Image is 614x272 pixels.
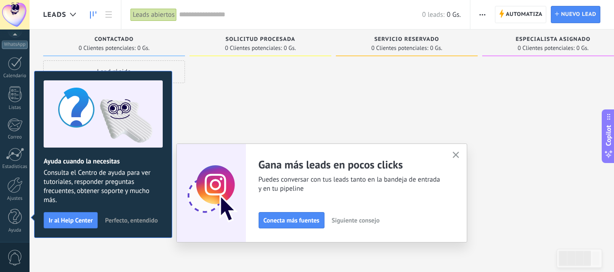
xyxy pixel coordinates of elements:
span: Consulta el Centro de ayuda para ver tutoriales, responder preguntas frecuentes, obtener soporte ... [44,168,163,205]
span: 0 Gs. [576,45,589,51]
button: Perfecto, entendido [101,213,162,227]
button: Ir al Help Center [44,212,98,228]
span: 0 Clientes potenciales: [79,45,135,51]
span: Conecta más fuentes [264,217,319,223]
span: Copilot [604,125,613,146]
button: Siguiente consejo [328,213,384,227]
div: Lead rápido [43,60,185,83]
span: 0 Clientes potenciales: [371,45,428,51]
span: Especialista asignado [516,36,590,43]
h2: Ayuda cuando la necesitas [44,157,163,166]
div: Calendario [2,73,28,79]
div: Ayuda [2,227,28,233]
span: 0 Gs. [430,45,442,51]
span: Siguiente consejo [332,217,379,223]
span: Leads [43,10,66,19]
div: Ajustes [2,196,28,202]
span: Contactado [95,36,134,43]
a: Automatiza [495,6,547,23]
span: Ir al Help Center [49,217,93,223]
span: 0 Gs. [137,45,150,51]
span: Servicio reservado [374,36,439,43]
a: Nuevo lead [551,6,600,23]
span: Puedes conversar con tus leads tanto en la bandeja de entrada y en tu pipeline [259,175,441,193]
span: Perfecto, entendido [105,217,158,223]
div: WhatsApp [2,40,28,49]
div: Listas [2,105,28,111]
div: Contactado [48,36,180,44]
span: 0 Gs. [284,45,296,51]
span: Solicitud procesada [225,36,295,43]
span: Automatiza [506,6,543,23]
div: Solicitud procesada [194,36,327,44]
a: Leads [85,6,101,24]
span: Nuevo lead [561,6,596,23]
span: 0 leads: [422,10,444,19]
div: Estadísticas [2,164,28,170]
div: Leads abiertos [130,8,177,21]
a: Lista [101,6,116,24]
button: Conecta más fuentes [259,212,324,228]
h2: Gana más leads en pocos clicks [259,158,441,172]
span: 0 Clientes potenciales: [225,45,282,51]
span: 0 Gs. [447,10,461,19]
div: Correo [2,134,28,140]
span: 0 Clientes potenciales: [518,45,574,51]
button: Más [476,6,489,23]
div: Servicio reservado [340,36,473,44]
